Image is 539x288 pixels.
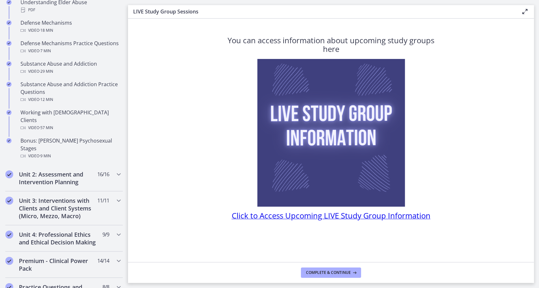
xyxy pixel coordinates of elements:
span: 9 / 9 [102,231,109,238]
span: · 7 min [39,47,51,55]
div: Defense Mechanisms [20,19,120,34]
img: Live_Study_Group_Information.png [257,59,405,207]
i: Completed [5,197,13,204]
button: Complete & continue [301,267,361,278]
i: Completed [6,82,12,87]
div: Video [20,47,120,55]
i: Completed [5,231,13,238]
span: · 57 min [39,124,53,132]
i: Completed [6,61,12,66]
span: 16 / 16 [97,170,109,178]
div: Substance Abuse and Addiction [20,60,120,75]
h2: Unit 2: Assessment and Intervention Planning [19,170,97,186]
div: Video [20,152,120,160]
span: 14 / 14 [97,257,109,265]
h2: Unit 4: Professional Ethics and Ethical Decision Making [19,231,97,246]
i: Completed [6,41,12,46]
span: You can access information about upcoming study groups here [228,35,434,54]
h2: Unit 3: Interventions with Clients and Client Systems (Micro, Mezzo, Macro) [19,197,97,220]
span: · 18 min [39,27,53,34]
h2: Premium - Clinical Power Pack [19,257,97,272]
i: Completed [5,257,13,265]
a: Click to Access Upcoming LIVE Study Group Information [232,213,430,220]
div: Bonus: [PERSON_NAME] Psychosexual Stages [20,137,120,160]
div: Working with [DEMOGRAPHIC_DATA] Clients [20,109,120,132]
span: · 29 min [39,68,53,75]
div: Video [20,124,120,132]
span: Complete & continue [306,270,351,275]
div: Video [20,96,120,103]
div: PDF [20,6,120,14]
i: Completed [6,20,12,25]
i: Completed [6,138,12,143]
h3: LIVE Study Group Sessions [133,8,511,15]
div: Video [20,68,120,75]
div: Defense Mechanisms Practice Questions [20,39,120,55]
div: Video [20,27,120,34]
i: Completed [6,110,12,115]
span: 11 / 11 [97,197,109,204]
span: Click to Access Upcoming LIVE Study Group Information [232,210,430,221]
i: Completed [5,170,13,178]
span: · 9 min [39,152,51,160]
div: Substance Abuse and Addiction Practice Questions [20,80,120,103]
span: · 12 min [39,96,53,103]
